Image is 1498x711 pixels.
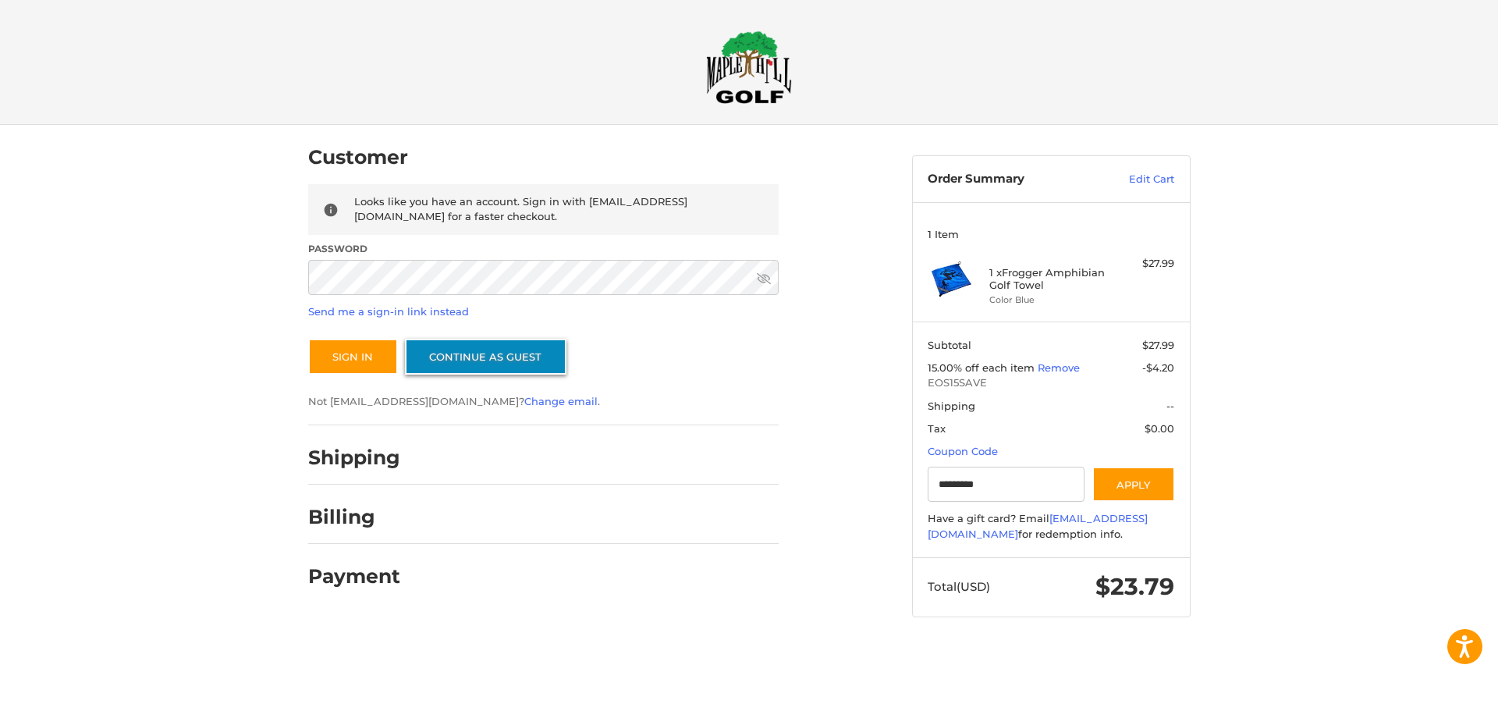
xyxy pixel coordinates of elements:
[928,511,1174,542] div: Have a gift card? Email for redemption info.
[308,242,779,256] label: Password
[405,339,566,375] a: Continue as guest
[928,400,975,412] span: Shipping
[989,266,1109,292] h4: 1 x Frogger Amphibian Golf Towel
[928,512,1148,540] a: [EMAIL_ADDRESS][DOMAIN_NAME]
[308,505,399,529] h2: Billing
[928,422,946,435] span: Tax
[524,395,598,407] a: Change email
[308,446,400,470] h2: Shipping
[308,145,408,169] h2: Customer
[1145,422,1174,435] span: $0.00
[928,375,1174,391] span: EOS15SAVE
[308,339,398,375] button: Sign In
[308,564,400,588] h2: Payment
[1092,467,1175,502] button: Apply
[1142,361,1174,374] span: -$4.20
[1038,361,1080,374] a: Remove
[1113,256,1174,272] div: $27.99
[308,394,779,410] p: Not [EMAIL_ADDRESS][DOMAIN_NAME]? .
[308,305,469,318] a: Send me a sign-in link instead
[928,579,990,594] span: Total (USD)
[1095,172,1174,187] a: Edit Cart
[928,339,971,351] span: Subtotal
[1166,400,1174,412] span: --
[928,172,1095,187] h3: Order Summary
[1142,339,1174,351] span: $27.99
[354,195,687,223] span: Looks like you have an account. Sign in with [EMAIL_ADDRESS][DOMAIN_NAME] for a faster checkout.
[928,467,1084,502] input: Gift Certificate or Coupon Code
[928,445,998,457] a: Coupon Code
[989,293,1109,307] li: Color Blue
[1095,572,1174,601] span: $23.79
[928,361,1038,374] span: 15.00% off each item
[706,30,792,104] img: Maple Hill Golf
[928,228,1174,240] h3: 1 Item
